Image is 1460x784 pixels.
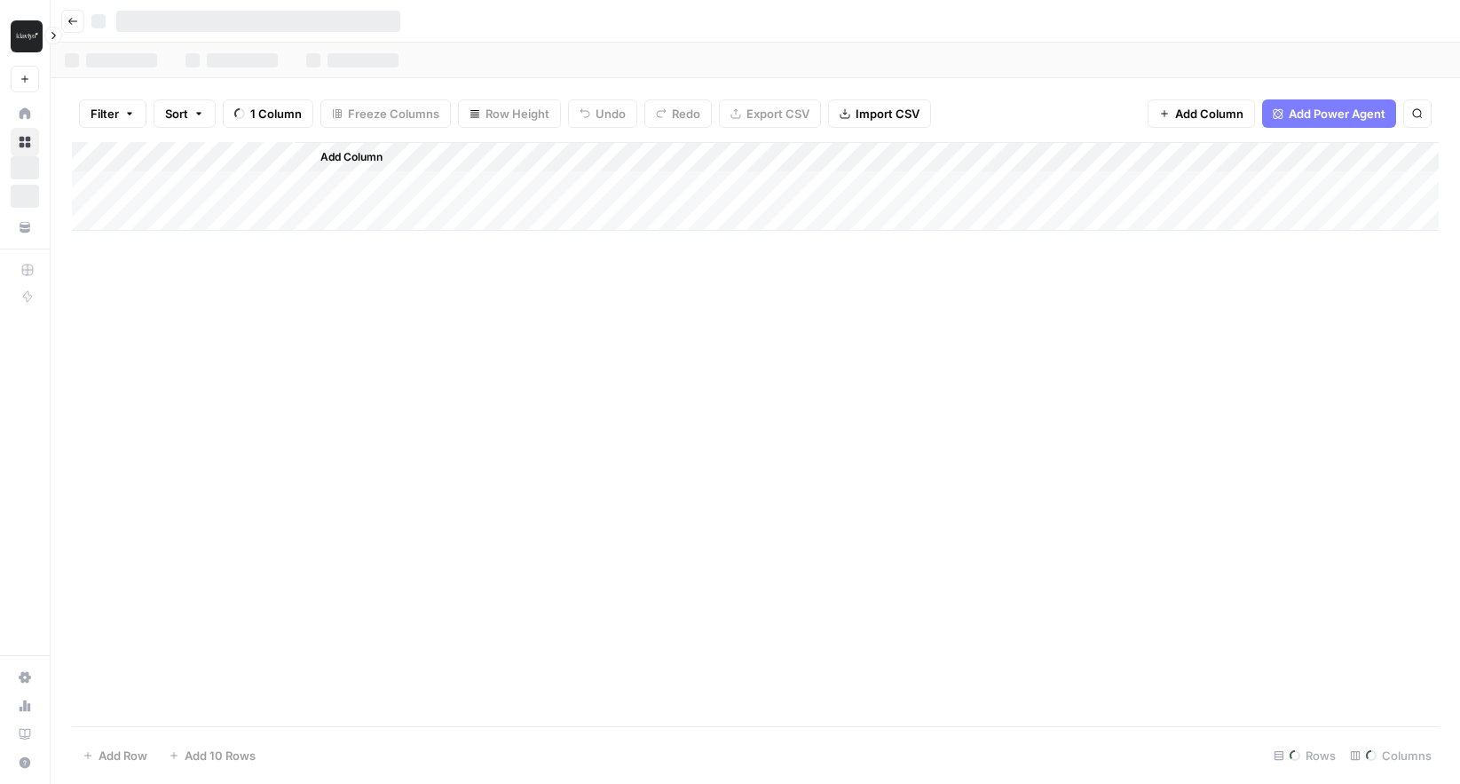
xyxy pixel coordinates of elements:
[856,105,919,123] span: Import CSV
[91,105,119,123] span: Filter
[458,99,561,128] button: Row Height
[568,99,637,128] button: Undo
[11,99,39,128] a: Home
[672,105,700,123] span: Redo
[11,20,43,52] img: Klaviyo Logo
[11,692,39,720] a: Usage
[11,128,39,156] a: Browse
[158,741,266,770] button: Add 10 Rows
[11,213,39,242] a: Your Data
[348,105,439,123] span: Freeze Columns
[320,99,451,128] button: Freeze Columns
[1267,741,1343,770] div: Rows
[320,149,383,165] span: Add Column
[154,99,216,128] button: Sort
[72,741,158,770] button: Add Row
[828,99,931,128] button: Import CSV
[11,14,39,59] button: Workspace: Klaviyo
[99,747,147,764] span: Add Row
[11,748,39,777] button: Help + Support
[746,105,809,123] span: Export CSV
[11,720,39,748] a: Learning Hub
[1343,741,1439,770] div: Columns
[719,99,821,128] button: Export CSV
[1289,105,1385,123] span: Add Power Agent
[297,146,390,169] button: Add Column
[223,99,313,128] button: 1 Column
[79,99,146,128] button: Filter
[185,747,256,764] span: Add 10 Rows
[1148,99,1255,128] button: Add Column
[485,105,549,123] span: Row Height
[165,105,188,123] span: Sort
[1175,105,1243,123] span: Add Column
[11,663,39,692] a: Settings
[1262,99,1396,128] button: Add Power Agent
[596,105,626,123] span: Undo
[250,105,302,123] span: 1 Column
[644,99,712,128] button: Redo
